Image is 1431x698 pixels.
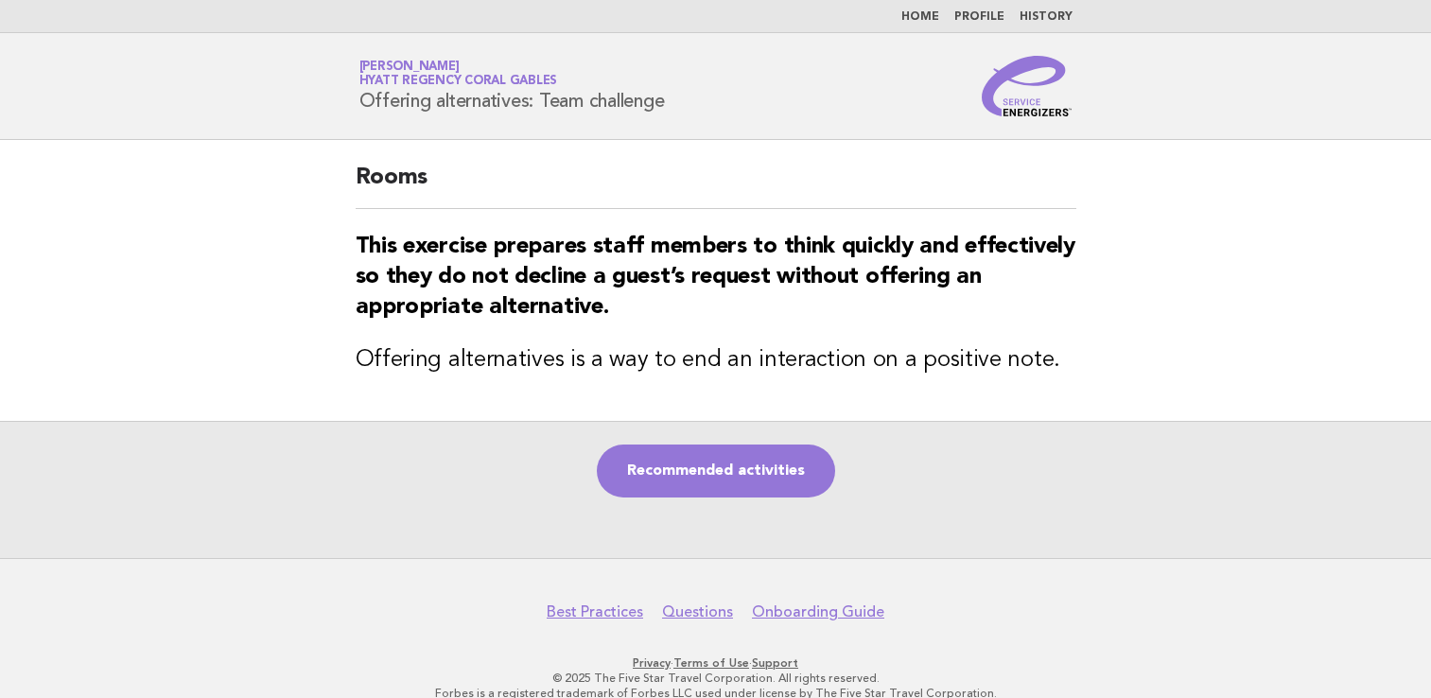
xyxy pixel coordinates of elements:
[137,671,1295,686] p: © 2025 The Five Star Travel Corporation. All rights reserved.
[752,656,798,670] a: Support
[597,445,835,497] a: Recommended activities
[547,602,643,621] a: Best Practices
[356,163,1076,209] h2: Rooms
[901,11,939,23] a: Home
[359,76,558,88] span: Hyatt Regency Coral Gables
[662,602,733,621] a: Questions
[137,655,1295,671] p: · ·
[359,61,558,87] a: [PERSON_NAME]Hyatt Regency Coral Gables
[1020,11,1073,23] a: History
[752,602,884,621] a: Onboarding Guide
[356,236,1075,319] strong: This exercise prepares staff members to think quickly and effectively so they do not decline a gu...
[356,345,1076,375] h3: Offering alternatives is a way to end an interaction on a positive note.
[954,11,1004,23] a: Profile
[982,56,1073,116] img: Service Energizers
[359,61,665,111] h1: Offering alternatives: Team challenge
[673,656,749,670] a: Terms of Use
[633,656,671,670] a: Privacy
